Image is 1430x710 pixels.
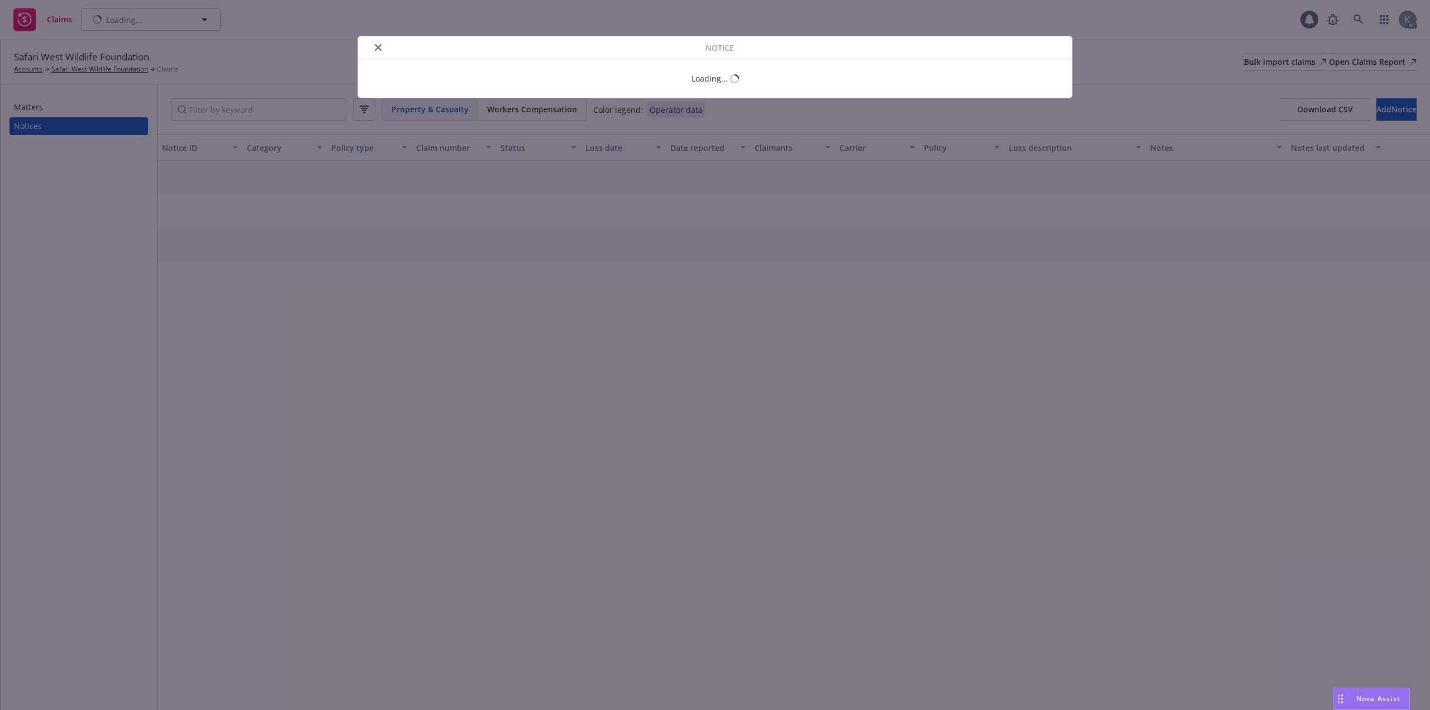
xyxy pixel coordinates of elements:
[1333,688,1347,709] div: Drag to move
[692,73,728,84] div: Loading...
[1356,694,1400,703] span: Nova Assist
[706,42,734,54] span: Notice
[1333,688,1410,710] button: Nova Assist
[371,41,385,54] button: close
